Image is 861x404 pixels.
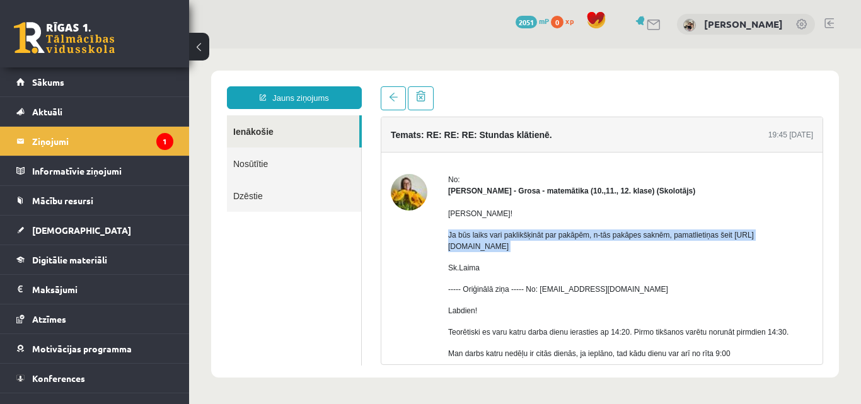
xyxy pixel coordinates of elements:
[16,127,173,156] a: Ziņojumi1
[32,224,131,236] span: [DEMOGRAPHIC_DATA]
[32,254,107,265] span: Digitālie materiāli
[579,81,624,92] div: 19:45 [DATE]
[38,67,170,99] a: Ienākošie
[259,278,624,289] p: Teorētiski es varu katru darba dienu ierasties ap 14:20. Pirmo tikšanos varētu norunāt pirmdien 1...
[16,67,173,96] a: Sākums
[16,97,173,126] a: Aktuāli
[16,216,173,245] a: [DEMOGRAPHIC_DATA]
[683,19,696,32] img: Šarlote Jete Ivanovska
[32,76,64,88] span: Sākums
[704,18,783,30] a: [PERSON_NAME]
[16,304,173,333] a: Atzīmes
[259,138,506,147] strong: [PERSON_NAME] - Grosa - matemātika (10.,11., 12. klase) (Skolotājs)
[202,81,363,91] h4: Temats: RE: RE: RE: Stundas klātienē.
[259,257,624,268] p: Labdien!
[259,181,624,204] p: Ja būs laiks vari paklikšķināt par pakāpēm, n-tās pakāpes saknēm, pamatlietiņas šeit [URL][DOMAIN...
[32,275,173,304] legend: Maksājumi
[539,16,549,26] span: mP
[16,245,173,274] a: Digitālie materiāli
[16,156,173,185] a: Informatīvie ziņojumi
[259,299,624,311] p: Man darbs katru nedēļu ir citās dienās, ja ieplāno, tad kādu dienu var arī no rīta 9:00
[259,159,624,171] p: [PERSON_NAME]!
[551,16,580,26] a: 0 xp
[16,334,173,363] a: Motivācijas programma
[38,38,173,61] a: Jauns ziņojums
[156,133,173,150] i: 1
[32,313,66,325] span: Atzīmes
[32,195,93,206] span: Mācību resursi
[32,127,173,156] legend: Ziņojumi
[16,186,173,215] a: Mācību resursi
[202,125,238,162] img: Laima Tukāne - Grosa - matemātika (10.,11., 12. klase)
[32,156,173,185] legend: Informatīvie ziņojumi
[16,364,173,393] a: Konferences
[259,235,624,246] p: ----- Oriģinālā ziņa ----- No: [EMAIL_ADDRESS][DOMAIN_NAME]
[32,343,132,354] span: Motivācijas programma
[38,99,172,131] a: Nosūtītie
[16,275,173,304] a: Maksājumi
[32,106,62,117] span: Aktuāli
[516,16,537,28] span: 2051
[551,16,563,28] span: 0
[565,16,574,26] span: xp
[259,125,624,137] div: No:
[38,131,172,163] a: Dzēstie
[32,372,85,384] span: Konferences
[259,214,624,225] p: Sk.Laima
[14,22,115,54] a: Rīgas 1. Tālmācības vidusskola
[516,16,549,26] a: 2051 mP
